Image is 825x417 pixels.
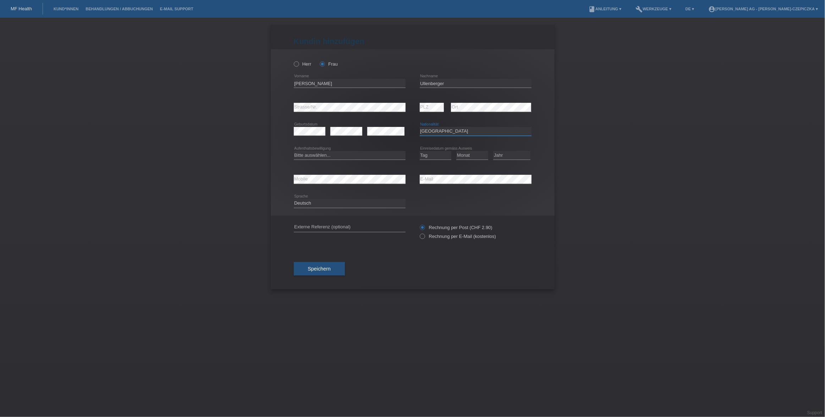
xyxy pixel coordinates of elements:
input: Herr [294,61,298,66]
button: Speichern [294,262,345,276]
input: Rechnung per Post (CHF 2.90) [420,225,424,234]
label: Herr [294,61,312,67]
input: Rechnung per E-Mail (kostenlos) [420,234,424,243]
a: Behandlungen / Abbuchungen [82,7,156,11]
label: Frau [320,61,338,67]
label: Rechnung per Post (CHF 2.90) [420,225,493,230]
i: account_circle [708,6,715,13]
a: MF Health [11,6,32,11]
a: Support [807,410,822,415]
i: build [636,6,643,13]
input: Frau [320,61,324,66]
span: Speichern [308,266,331,272]
a: E-Mail Support [156,7,197,11]
a: buildWerkzeuge ▾ [632,7,675,11]
a: bookAnleitung ▾ [585,7,625,11]
label: Rechnung per E-Mail (kostenlos) [420,234,496,239]
a: DE ▾ [682,7,698,11]
i: book [588,6,595,13]
a: Kund*innen [50,7,82,11]
h1: Kundin hinzufügen [294,37,532,46]
a: account_circle[PERSON_NAME] AG - [PERSON_NAME]-Czepiczka ▾ [705,7,821,11]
